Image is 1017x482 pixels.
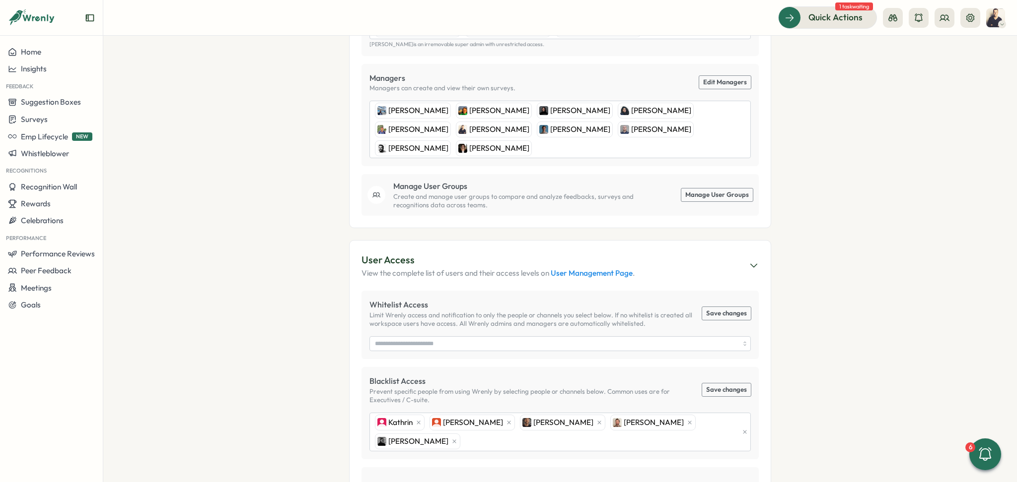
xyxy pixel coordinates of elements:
[21,249,95,258] span: Performance Reviews
[522,418,531,427] img: Simon Gwinner
[613,418,622,427] img: Tomasz Zielichowski
[458,144,467,153] img: Carla Kulby
[808,11,863,24] span: Quick Actions
[533,417,593,428] span: [PERSON_NAME]
[21,216,64,225] span: Celebrations
[443,417,503,428] span: [PERSON_NAME]
[702,383,751,396] button: Save changes
[362,268,635,279] p: View the complete list of users and their access levels on .
[21,283,52,293] span: Meetings
[377,144,386,153] img: Nelson
[21,182,77,191] span: Recognition Wall
[369,84,515,93] p: Managers can create and view their own surveys.
[778,6,877,28] button: Quick Actions
[377,418,386,427] img: Kathrin
[21,132,68,141] span: Emp Lifecycle
[393,192,648,210] p: Create and manage user groups to compare and analyze feedbacks, surveys and recognitions data acr...
[969,438,1001,470] button: 6
[21,199,51,208] span: Rewards
[362,252,759,279] button: User AccessView the complete list of users and their access levels on User Management Page.
[551,268,633,278] a: User Management Page
[72,132,92,141] span: NEW
[620,106,629,115] img: Unnati Gupta
[388,124,448,135] span: [PERSON_NAME]
[539,106,548,115] img: Lisa Scherer
[21,47,41,57] span: Home
[369,72,515,84] p: Managers
[85,13,95,23] button: Expand sidebar
[369,41,751,48] p: [PERSON_NAME] is an irremovable super admin with unrestricted access.
[835,2,873,10] span: 1 task waiting
[369,375,694,387] p: Blacklist Access
[369,299,694,311] p: Whitelist Access
[681,188,753,201] a: Manage User Groups
[986,8,1005,27] img: Jens Christenhuss
[631,105,691,116] span: [PERSON_NAME]
[965,442,975,452] div: 6
[388,436,448,447] span: [PERSON_NAME]
[469,124,529,135] span: [PERSON_NAME]
[631,124,691,135] span: [PERSON_NAME]
[539,125,548,134] img: Noah Papenfuss
[21,97,81,107] span: Suggestion Boxes
[393,180,648,192] p: Manage User Groups
[469,105,529,116] span: [PERSON_NAME]
[388,417,413,428] span: Kathrin
[388,105,448,116] span: [PERSON_NAME]
[21,115,48,124] span: Surveys
[21,266,72,275] span: Peer Feedback
[21,64,47,73] span: Insights
[550,105,610,116] span: [PERSON_NAME]
[469,143,529,154] span: [PERSON_NAME]
[377,125,386,134] img: Varghese
[388,143,448,154] span: [PERSON_NAME]
[702,307,751,320] button: Save changes
[620,125,629,134] img: Radomir Sebek
[377,106,386,115] img: Mina Medhat
[369,387,694,405] p: Prevent specific people from using Wrenly by selecting people or channels below. Common uses are ...
[369,311,694,328] p: Limit Wrenly access and notification to only the people or channels you select below. If no white...
[458,125,467,134] img: Jens Christenhuss
[699,76,751,89] a: Edit Managers
[432,418,441,427] img: Pawel Ostrowski
[624,417,684,428] span: [PERSON_NAME]
[377,437,386,446] img: Tebeya Leicht
[21,149,69,158] span: Whistleblower
[458,106,467,115] img: Slava Leonov
[362,252,635,268] div: User Access
[21,300,41,309] span: Goals
[550,124,610,135] span: [PERSON_NAME]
